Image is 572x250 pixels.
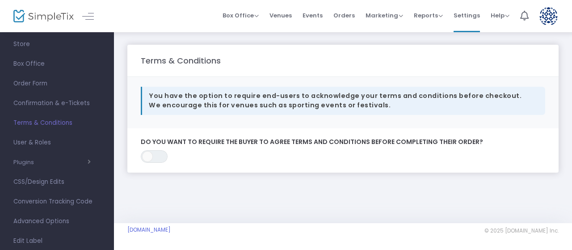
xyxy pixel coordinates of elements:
a: [DOMAIN_NAME] [127,226,171,233]
m-panel-title: Terms & Conditions [141,55,221,67]
span: Store [13,38,101,50]
span: Reports [414,11,443,20]
span: Help [491,11,509,20]
span: Order Form [13,78,101,89]
span: Events [303,4,323,27]
span: CSS/Design Edits [13,176,101,188]
button: Plugins [13,159,91,166]
span: Confirmation & e-Tickets [13,97,101,109]
span: Advanced Options [13,216,101,227]
span: User & Roles [13,137,101,148]
span: Terms & Conditions [13,117,101,129]
label: Do you want to require the buyer to agree terms and conditions before completing their order? [141,138,545,146]
span: Box Office [223,11,259,20]
span: Box Office [13,58,101,70]
span: © 2025 [DOMAIN_NAME] Inc. [484,227,559,234]
span: Marketing [366,11,403,20]
span: Orders [333,4,355,27]
span: Conversion Tracking Code [13,196,101,208]
span: Edit Label [13,235,101,247]
span: Settings [454,4,480,27]
div: You have the option to require end-users to acknowledge your terms and conditions before checkout... [141,87,545,115]
span: Venues [269,4,292,27]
